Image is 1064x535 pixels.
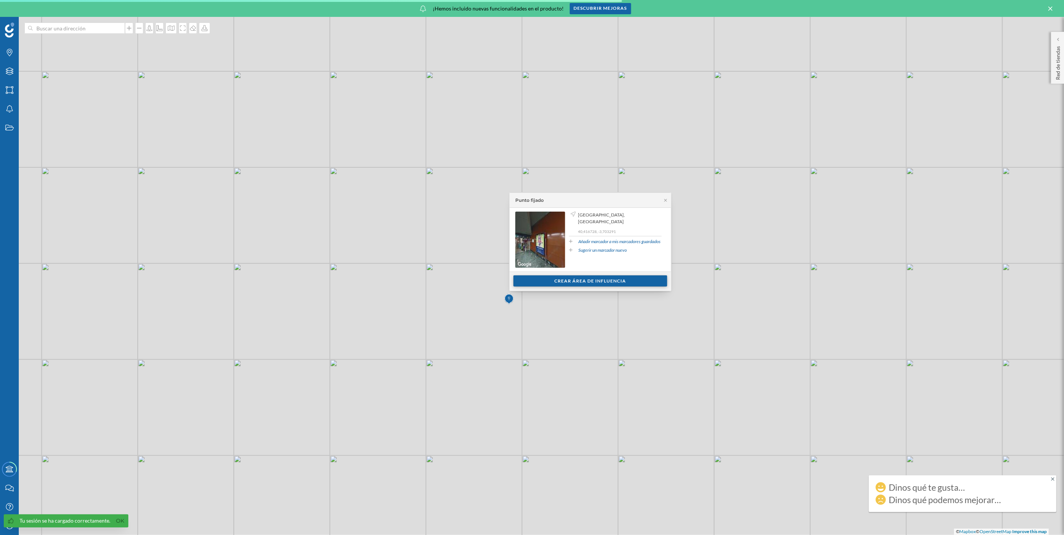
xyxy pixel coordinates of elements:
[15,5,42,12] span: Soporte
[578,238,661,245] a: Añadir marcador a mis marcadores guardados
[889,484,965,491] div: Dinos qué te gusta…
[960,529,976,534] a: Mapbox
[578,247,627,254] a: Sugerir un marcador nuevo
[114,517,126,525] a: Ok
[954,529,1049,535] div: © ©
[578,229,662,234] p: 40,416728, -3,703291
[1054,43,1062,80] p: Red de tiendas
[980,529,1012,534] a: OpenStreetMap
[20,517,111,524] div: Tu sesión se ha cargado correctamente.
[578,212,660,225] span: [GEOGRAPHIC_DATA], [GEOGRAPHIC_DATA]
[1013,529,1047,534] a: Improve this map
[889,496,1001,503] div: Dinos qué podemos mejorar…
[504,292,514,307] img: Marker
[515,212,565,268] img: streetview
[515,197,544,204] div: Punto fijado
[433,5,564,12] span: ¡Hemos incluido nuevas funcionalidades en el producto!
[5,23,14,38] img: Geoblink Logo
